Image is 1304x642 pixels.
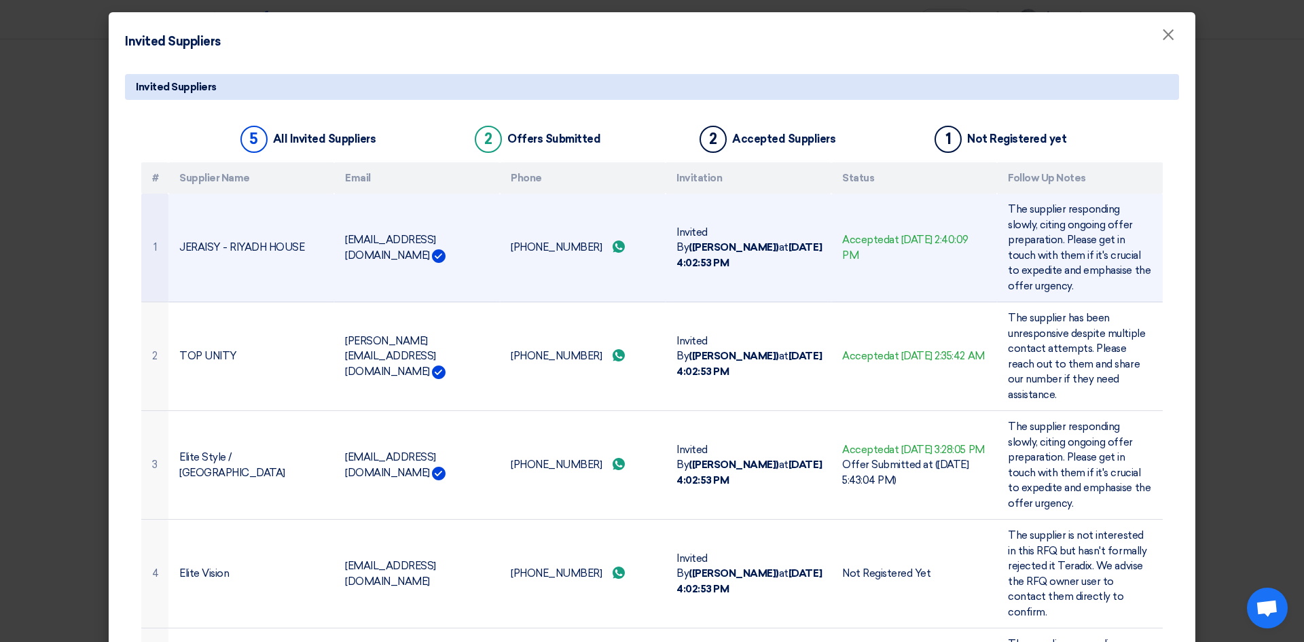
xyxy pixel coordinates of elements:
[689,567,779,579] b: ([PERSON_NAME])
[273,132,376,145] div: All Invited Suppliers
[500,302,666,411] td: [PHONE_NUMBER]
[676,444,822,486] span: Invited By at
[432,467,446,480] img: Verified Account
[676,350,822,378] b: [DATE] 4:02:53 PM
[889,350,984,362] span: at [DATE] 2:35:42 AM
[507,132,600,145] div: Offers Submitted
[666,162,831,194] th: Invitation
[500,162,666,194] th: Phone
[689,350,779,362] b: ([PERSON_NAME])
[1247,588,1288,628] div: Open chat
[689,459,779,471] b: ([PERSON_NAME])
[168,520,334,628] td: Elite Vision
[1151,22,1186,49] button: Close
[141,162,168,194] th: #
[842,349,986,364] div: Accepted
[689,241,779,253] b: ([PERSON_NAME])
[676,226,822,269] span: Invited By at
[240,126,268,153] div: 5
[842,234,968,262] span: at [DATE] 2:40:09 PM
[997,162,1163,194] th: Follow Up Notes
[168,302,334,411] td: TOP UNITY
[831,162,997,194] th: Status
[136,79,217,94] span: Invited Suppliers
[168,194,334,302] td: JERAISY - RIYADH HOUSE
[500,194,666,302] td: [PHONE_NUMBER]
[842,232,986,263] div: Accepted
[676,241,822,269] b: [DATE] 4:02:53 PM
[334,302,500,411] td: [PERSON_NAME][EMAIL_ADDRESS][DOMAIN_NAME]
[676,459,822,486] b: [DATE] 4:02:53 PM
[168,411,334,520] td: Elite Style / [GEOGRAPHIC_DATA]
[141,411,168,520] td: 3
[889,444,984,456] span: at [DATE] 3:28:05 PM
[1008,203,1151,292] span: The supplier responding slowly, citing ongoing offer preparation. Please get in touch with them i...
[334,194,500,302] td: [EMAIL_ADDRESS][DOMAIN_NAME]
[732,132,835,145] div: Accepted Suppliers
[935,126,962,153] div: 1
[334,162,500,194] th: Email
[676,335,822,378] span: Invited By at
[700,126,727,153] div: 2
[500,520,666,628] td: [PHONE_NUMBER]
[334,520,500,628] td: [EMAIL_ADDRESS][DOMAIN_NAME]
[432,365,446,379] img: Verified Account
[967,132,1066,145] div: Not Registered yet
[168,162,334,194] th: Supplier Name
[500,411,666,520] td: [PHONE_NUMBER]
[842,566,986,582] div: Not Registered Yet
[334,411,500,520] td: [EMAIL_ADDRESS][DOMAIN_NAME]
[141,194,168,302] td: 1
[141,520,168,628] td: 4
[676,567,822,595] b: [DATE] 4:02:53 PM
[1008,421,1151,510] span: The supplier responding slowly, citing ongoing offer preparation. Please get in touch with them i...
[125,33,221,51] h4: Invited Suppliers
[1008,312,1145,401] span: The supplier has been unresponsive despite multiple contact attempts. Please reach out to them an...
[842,442,986,458] div: Accepted
[842,457,986,488] div: Offer Submitted at ([DATE] 5:43:04 PM)
[1161,24,1175,52] span: ×
[1008,529,1146,618] span: The supplier is not interested in this RFQ but hasn't formally rejected it Teradix. We advise the...
[432,249,446,263] img: Verified Account
[475,126,502,153] div: 2
[676,552,822,595] span: Invited By at
[141,302,168,411] td: 2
